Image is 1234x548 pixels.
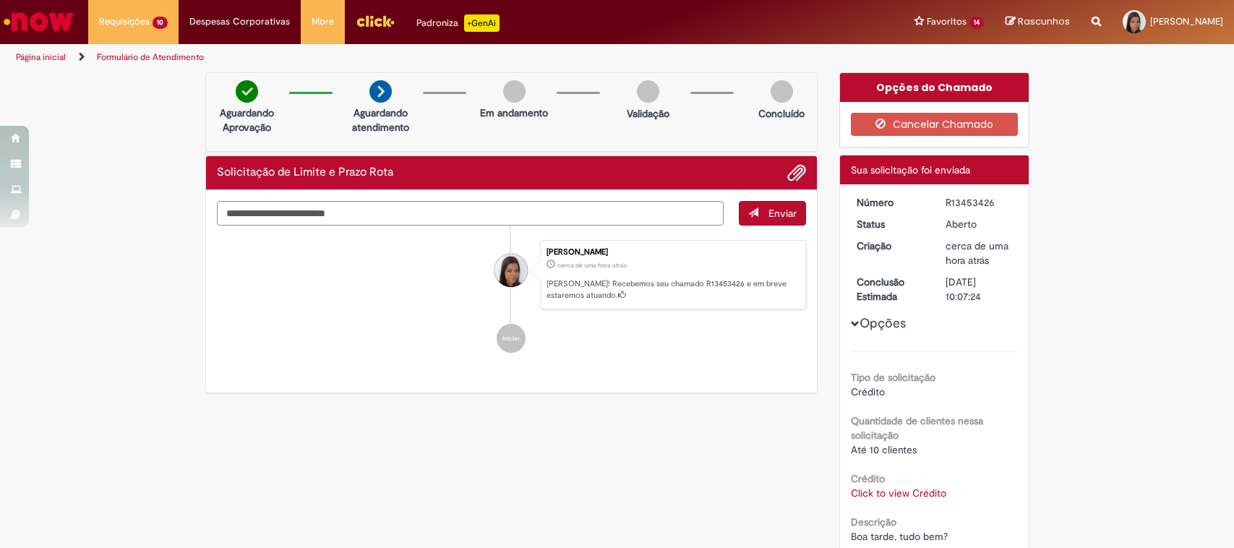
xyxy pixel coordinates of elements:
[637,80,659,103] img: img-circle-grey.png
[851,414,983,442] b: Quantidade de clientes nessa solicitação
[416,14,500,32] div: Padroniza
[217,226,807,367] ul: Histórico de tíquete
[217,201,724,226] textarea: Digite sua mensagem aqui...
[851,472,885,485] b: Crédito
[1006,15,1070,29] a: Rascunhos
[851,163,970,176] span: Sua solicitação foi enviada
[464,14,500,32] p: +GenAi
[97,51,204,63] a: Formulário de Atendimento
[547,278,798,301] p: [PERSON_NAME]! Recebemos seu chamado R13453426 e em breve estaremos atuando.
[11,44,812,71] ul: Trilhas de página
[547,248,798,257] div: [PERSON_NAME]
[927,14,967,29] span: Favoritos
[758,106,805,121] p: Concluído
[946,239,1013,267] div: 27/08/2025 16:07:20
[851,385,885,398] span: Crédito
[503,80,526,103] img: img-circle-grey.png
[771,80,793,103] img: img-circle-grey.png
[946,195,1013,210] div: R13453426
[494,254,528,287] div: Lyandra Rocha Costa
[739,201,806,226] button: Enviar
[557,261,627,270] time: 27/08/2025 16:07:20
[627,106,669,121] p: Validação
[851,371,935,384] b: Tipo de solicitação
[369,80,392,103] img: arrow-next.png
[1150,15,1223,27] span: [PERSON_NAME]
[312,14,334,29] span: More
[217,240,807,309] li: Lyandra Rocha Costa
[480,106,548,120] p: Em andamento
[946,275,1013,304] div: [DATE] 10:07:24
[846,217,935,231] dt: Status
[212,106,282,134] p: Aguardando Aprovação
[946,239,1008,267] time: 27/08/2025 16:07:20
[851,515,896,528] b: Descrição
[946,239,1008,267] span: cerca de uma hora atrás
[840,73,1029,102] div: Opções do Chamado
[346,106,416,134] p: Aguardando atendimento
[768,207,797,220] span: Enviar
[153,17,168,29] span: 10
[846,195,935,210] dt: Número
[846,239,935,253] dt: Criação
[1,7,76,36] img: ServiceNow
[851,487,946,500] a: Click to view Crédito
[851,443,917,456] span: Até 10 clientes
[787,163,806,182] button: Adicionar anexos
[236,80,258,103] img: check-circle-green.png
[356,10,395,32] img: click_logo_yellow_360x200.png
[16,51,66,63] a: Página inicial
[1018,14,1070,28] span: Rascunhos
[969,17,984,29] span: 14
[846,275,935,304] dt: Conclusão Estimada
[946,217,1013,231] div: Aberto
[557,261,627,270] span: cerca de uma hora atrás
[99,14,150,29] span: Requisições
[217,166,393,179] h2: Solicitação de Limite e Prazo Rota Histórico de tíquete
[189,14,290,29] span: Despesas Corporativas
[851,113,1018,136] button: Cancelar Chamado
